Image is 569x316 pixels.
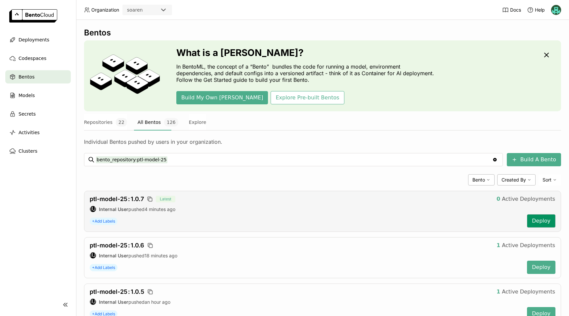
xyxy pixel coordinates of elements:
[90,206,96,212] div: IU
[99,299,128,305] strong: Internal User
[497,289,500,295] strong: 1
[492,239,560,252] button: 1Active Deployments
[90,299,96,305] div: IU
[128,242,130,249] span: :
[5,52,71,65] a: Codespaces
[527,214,555,228] button: Deploy
[90,252,522,259] div: pushed
[145,206,175,212] span: 4 minutes ago
[551,5,561,15] img: Nhan Le
[90,298,522,305] div: pushed
[271,91,344,104] button: Explore Pre-built Bentos
[5,126,71,139] a: Activities
[90,264,117,271] span: +Add Labels
[19,36,49,44] span: Deployments
[543,177,551,183] span: Sort
[19,73,34,81] span: Bentos
[19,147,37,155] span: Clusters
[19,54,46,62] span: Codespaces
[84,138,561,145] div: Individual Bentos pushed by users in your organization.
[89,54,160,98] img: cover onboarding
[5,33,71,46] a: Deployments
[84,28,561,38] div: Bentos
[510,7,521,13] span: Docs
[90,242,144,249] a: ptl-model-25:1.0.6
[90,288,144,295] a: ptl-model-25:1.0.5
[502,177,526,183] span: Created By
[96,154,492,165] input: Search
[497,242,500,249] strong: 1
[502,242,555,249] span: Active Deployments
[502,289,555,295] span: Active Deployments
[116,118,127,127] span: 22
[90,242,144,249] span: ptl-model-25 1.0.6
[5,107,71,121] a: Secrets
[492,285,560,298] button: 1Active Deployments
[507,153,561,166] button: Build A Bento
[5,70,71,83] a: Bentos
[538,174,561,185] div: Sort
[5,89,71,102] a: Models
[91,7,119,13] span: Organization
[497,174,536,185] div: Created By
[19,129,40,136] span: Activities
[5,144,71,158] a: Clusters
[143,7,144,14] input: Selected soaren.
[145,299,170,305] span: an hour ago
[128,288,130,295] span: :
[176,47,438,58] h3: What is a [PERSON_NAME]?
[472,177,485,183] span: Bento
[527,7,545,13] div: Help
[176,91,268,104] button: Build My Own [PERSON_NAME]
[90,218,117,225] span: +Add Labels
[90,298,96,305] div: Internal User
[90,288,144,295] span: ptl-model-25 1.0.5
[99,206,128,212] strong: Internal User
[99,253,128,258] strong: Internal User
[189,114,206,131] button: Explore
[492,192,560,206] button: 0Active Deployments
[90,252,96,258] div: IU
[492,157,498,162] svg: Clear value
[176,63,438,83] p: In BentoML, the concept of a “Bento” bundles the code for running a model, environment dependenci...
[90,206,96,212] div: Internal User
[90,195,144,203] a: ptl-model-25:1.0.7
[497,196,500,202] strong: 0
[502,7,521,13] a: Docs
[156,196,175,202] span: Latest
[502,196,555,202] span: Active Deployments
[90,195,144,202] span: ptl-model-25 1.0.7
[138,114,178,131] button: All Bentos
[9,9,57,23] img: logo
[90,252,96,259] div: Internal User
[527,261,555,274] button: Deploy
[145,253,177,258] span: 18 minutes ago
[90,206,522,212] div: pushed
[535,7,545,13] span: Help
[127,7,143,13] div: soaren
[468,174,495,185] div: Bento
[19,91,35,99] span: Models
[84,114,127,131] button: Repositories
[164,118,178,127] span: 126
[19,110,36,118] span: Secrets
[128,195,130,202] span: :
